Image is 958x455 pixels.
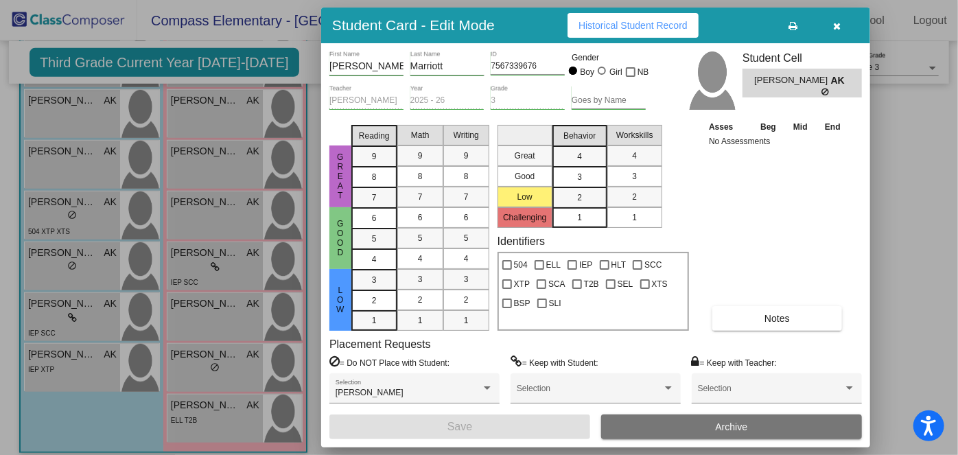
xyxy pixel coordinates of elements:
[692,355,777,369] label: = Keep with Teacher:
[491,96,565,106] input: grade
[418,253,423,265] span: 4
[577,150,582,163] span: 4
[584,276,599,292] span: T2B
[579,20,688,31] span: Historical Student Record
[418,232,423,244] span: 5
[372,314,377,327] span: 1
[549,295,561,312] span: SLI
[464,314,469,327] span: 1
[568,13,699,38] button: Historical Student Record
[764,313,790,324] span: Notes
[816,119,849,135] th: End
[514,295,530,312] span: BSP
[579,257,592,273] span: IEP
[548,276,565,292] span: SCA
[632,191,637,203] span: 2
[464,191,469,203] span: 7
[334,152,347,200] span: Great
[334,285,347,314] span: Low
[577,171,582,183] span: 3
[785,119,816,135] th: Mid
[329,96,404,106] input: teacher
[563,130,596,142] span: Behavior
[329,415,590,439] button: Save
[618,276,633,292] span: SEL
[447,421,472,432] span: Save
[705,135,850,148] td: No Assessments
[577,211,582,224] span: 1
[712,306,842,331] button: Notes
[418,170,423,183] span: 8
[572,51,646,64] mat-label: Gender
[632,150,637,162] span: 4
[418,273,423,285] span: 3
[644,257,662,273] span: SCC
[751,119,784,135] th: Beg
[372,274,377,286] span: 3
[464,232,469,244] span: 5
[464,273,469,285] span: 3
[372,233,377,245] span: 5
[632,170,637,183] span: 3
[329,355,449,369] label: = Do NOT Place with Student:
[372,294,377,307] span: 2
[580,66,595,78] div: Boy
[601,415,862,439] button: Archive
[418,314,423,327] span: 1
[464,253,469,265] span: 4
[418,150,423,162] span: 9
[334,219,347,257] span: Good
[329,338,431,351] label: Placement Requests
[632,211,637,224] span: 1
[359,130,390,142] span: Reading
[652,276,668,292] span: XTS
[577,191,582,204] span: 2
[411,129,430,141] span: Math
[743,51,862,65] h3: Student Cell
[464,150,469,162] span: 9
[514,257,528,273] span: 504
[372,212,377,224] span: 6
[418,191,423,203] span: 7
[372,191,377,204] span: 7
[372,171,377,183] span: 8
[418,211,423,224] span: 6
[464,294,469,306] span: 2
[410,96,484,106] input: year
[372,150,377,163] span: 9
[514,276,530,292] span: XTP
[572,96,646,106] input: goes by name
[464,170,469,183] span: 8
[705,119,751,135] th: Asses
[616,129,653,141] span: Workskills
[464,211,469,224] span: 6
[491,62,565,71] input: Enter ID
[831,73,850,88] span: AK
[511,355,598,369] label: = Keep with Student:
[716,421,748,432] span: Archive
[638,64,649,80] span: NB
[498,235,545,248] label: Identifiers
[609,66,622,78] div: Girl
[546,257,561,273] span: ELL
[372,253,377,266] span: 4
[332,16,495,34] h3: Student Card - Edit Mode
[336,388,404,397] span: [PERSON_NAME]
[454,129,479,141] span: Writing
[611,257,627,273] span: HLT
[754,73,830,88] span: [PERSON_NAME]
[418,294,423,306] span: 2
